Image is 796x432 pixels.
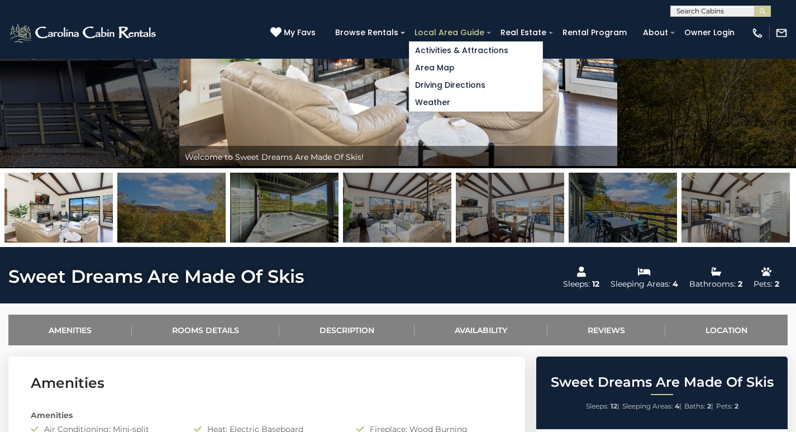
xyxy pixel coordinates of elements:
a: Description [279,315,414,345]
a: Rooms Details [132,315,279,345]
img: 167530462 [4,173,113,243]
a: Area Map [409,59,542,77]
div: Amenities [22,410,511,421]
span: Sleeping Areas: [622,402,673,410]
a: Availability [414,315,547,345]
li: | [684,399,713,414]
img: 167530464 [681,173,790,243]
a: About [637,24,674,41]
a: My Favs [270,27,318,39]
strong: 12 [611,402,617,410]
a: Amenities [8,315,132,345]
a: Owner Login [679,24,740,41]
img: mail-regular-white.png [775,27,788,39]
h2: Sweet Dreams Are Made Of Skis [539,375,785,390]
img: 167390716 [569,173,677,243]
img: 167530463 [343,173,451,243]
img: White-1-2.png [8,22,159,44]
a: Weather [409,94,542,111]
span: Sleeps: [586,402,609,410]
a: Local Area Guide [409,24,490,41]
li: | [622,399,681,414]
a: Location [665,315,788,345]
a: Real Estate [495,24,552,41]
img: phone-regular-white.png [751,27,764,39]
strong: 2 [707,402,711,410]
a: Rental Program [557,24,632,41]
img: 168962302 [230,173,339,243]
li: | [586,399,619,414]
img: 167390720 [117,173,226,243]
div: Welcome to Sweet Dreams Are Made Of Skis! [179,146,617,168]
a: Browse Rentals [330,24,404,41]
span: Baths: [684,402,706,410]
a: Reviews [547,315,665,345]
a: Activities & Attractions [409,42,542,59]
span: My Favs [284,27,316,39]
h3: Amenities [31,373,503,393]
a: Driving Directions [409,77,542,94]
strong: 2 [735,402,738,410]
strong: 4 [675,402,679,410]
img: 167530466 [456,173,564,243]
span: Pets: [716,402,733,410]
